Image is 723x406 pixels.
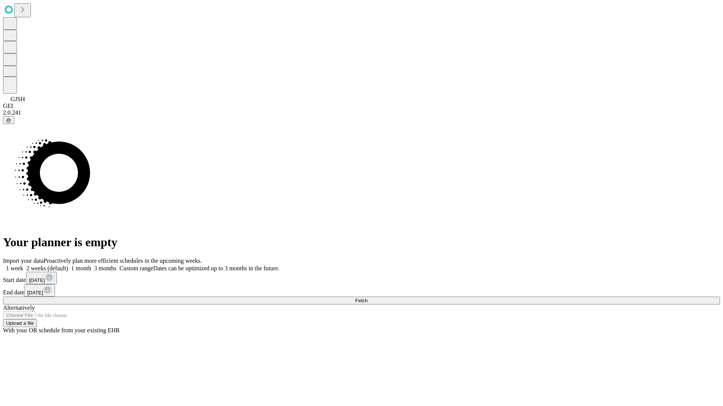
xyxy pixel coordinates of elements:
div: GEI [3,103,720,109]
span: 1 week [6,265,23,271]
span: 1 month [71,265,91,271]
span: GJSH [11,96,25,102]
div: Start date [3,272,720,284]
span: @ [6,117,11,123]
span: With your OR schedule from your existing EHR [3,327,120,333]
span: [DATE] [27,290,43,295]
button: Fetch [3,297,720,304]
span: Import your data [3,258,44,264]
span: Fetch [355,298,368,303]
span: Dates can be optimized up to 3 months in the future. [153,265,279,271]
div: End date [3,284,720,297]
button: [DATE] [26,272,57,284]
span: Alternatively [3,304,35,311]
span: Proactively plan more efficient schedules in the upcoming weeks. [44,258,202,264]
h1: Your planner is empty [3,235,720,249]
span: [DATE] [29,277,45,283]
span: 2 weeks (default) [26,265,68,271]
button: [DATE] [24,284,55,297]
div: 2.0.241 [3,109,720,116]
span: Custom range [119,265,153,271]
button: Upload a file [3,319,37,327]
span: 3 months [94,265,116,271]
button: @ [3,116,14,124]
